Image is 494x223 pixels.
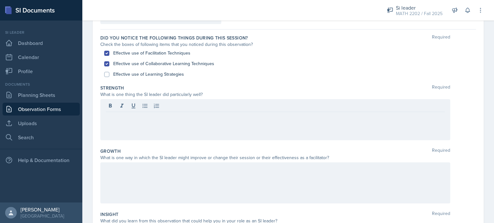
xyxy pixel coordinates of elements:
[113,50,190,56] label: Effective use of Facilitation Techniques
[3,131,80,144] a: Search
[3,154,80,167] div: Help & Documentation
[3,65,80,78] a: Profile
[396,4,443,12] div: Si leader
[21,213,64,219] div: [GEOGRAPHIC_DATA]
[100,211,118,218] label: Insight
[432,211,450,218] span: Required
[432,148,450,154] span: Required
[3,117,80,130] a: Uploads
[21,206,64,213] div: [PERSON_NAME]
[3,37,80,49] a: Dashboard
[3,30,80,35] div: Si leader
[100,91,450,98] div: What is one thing the SI leader did particularly well?
[3,51,80,64] a: Calendar
[3,81,80,87] div: Documents
[113,71,184,78] label: Effective use of Learning Strategies
[100,35,248,41] label: Did you notice the following things during this session?
[100,41,450,48] div: Check the boxes of following items that you noticed during this observation?
[100,148,121,154] label: Growth
[3,103,80,116] a: Observation Forms
[100,85,124,91] label: Strength
[100,154,450,161] div: What is one way in which the SI leader might improve or change their session or their effectivene...
[432,85,450,91] span: Required
[396,10,443,17] div: MATH 2202 / Fall 2025
[432,35,450,41] span: Required
[113,60,214,67] label: Effective use of Collaborative Learning Techniques
[3,89,80,101] a: Planning Sheets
